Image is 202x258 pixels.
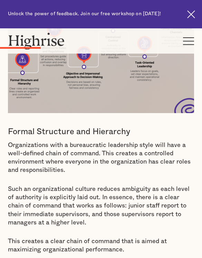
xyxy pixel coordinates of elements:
img: Highrise logo [8,33,65,49]
img: Cross icon [187,10,195,18]
p: Such an organizational culture reduces ambiguity as each level of authority is explicitly laid ou... [8,185,194,227]
p: Organizations with a bureaucratic leadership style will have a well-defined chain of command. Thi... [8,141,194,175]
h3: Formal Structure and Hierarchy [8,127,194,137]
p: This creates a clear chain of command that is aimed at maximizing organizational performance. [8,237,194,254]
